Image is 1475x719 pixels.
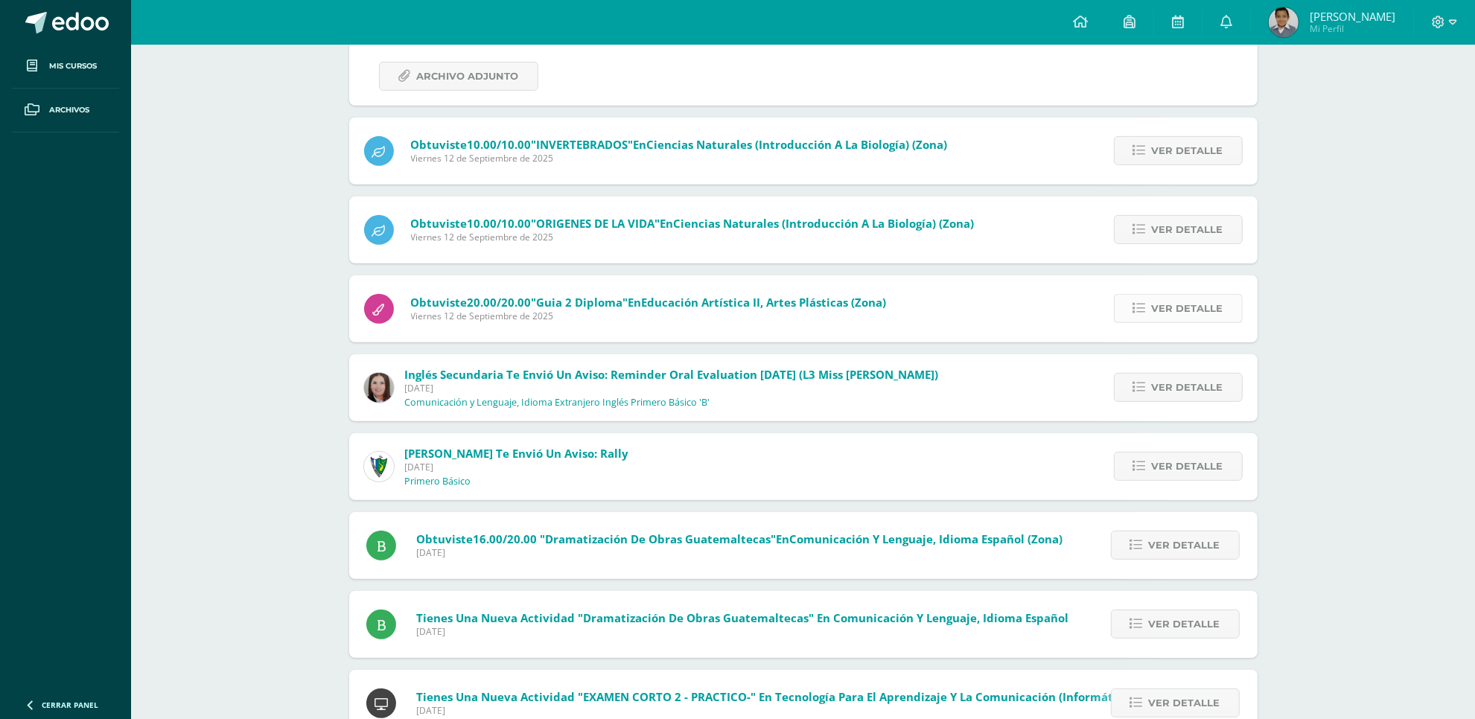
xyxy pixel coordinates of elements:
span: Comunicación y Lenguaje, Idioma Español (Zona) [789,531,1063,546]
span: [DATE] [405,382,939,394]
span: [DATE] [416,625,1068,638]
span: [DATE] [416,704,1133,717]
span: Ver detalle [1149,689,1220,717]
span: [DATE] [416,546,1063,559]
span: Ver detalle [1152,216,1223,243]
span: Ciencias Naturales (Introducción a la Biología) (Zona) [674,216,975,231]
span: 10.00/10.00 [468,216,532,231]
span: Ver detalle [1152,137,1223,164]
span: Inglés Secundaria te envió un aviso: Reminder Oral Evaluation [DATE] (L3 Miss [PERSON_NAME]) [405,367,939,382]
span: Mis cursos [49,60,97,72]
span: [DATE] [405,461,629,473]
span: Viernes 12 de Septiembre de 2025 [411,231,975,243]
span: Ver detalle [1152,295,1223,322]
span: Tienes una nueva actividad "Dramatización de obras guatemaltecas" En Comunicación y Lenguaje, Idi... [416,610,1068,625]
span: 20.00/20.00 [468,295,532,310]
p: Primero Básico [405,476,471,488]
span: Mi Perfil [1310,22,1395,35]
img: 8af0450cf43d44e38c4a1497329761f3.png [364,373,394,403]
span: Cerrar panel [42,700,98,710]
span: "INVERTEBRADOS" [532,137,634,152]
span: Ver detalle [1149,610,1220,638]
span: Ver detalle [1149,531,1220,559]
span: Obtuviste en [411,295,887,310]
span: Viernes 12 de Septiembre de 2025 [411,152,948,164]
a: Archivos [12,89,119,132]
span: "Dramatización de obras guatemaltecas" [540,531,776,546]
span: Educación Artística II, Artes Plásticas (Zona) [642,295,887,310]
span: Ver detalle [1152,453,1223,480]
span: "ORIGENES DE LA VIDA" [532,216,660,231]
p: Comunicación y Lenguaje, Idioma Extranjero Inglés Primero Básico 'B' [405,397,710,409]
span: Viernes 12 de Septiembre de 2025 [411,310,887,322]
a: Archivo Adjunto [379,62,538,91]
span: Obtuviste en [411,216,975,231]
span: [PERSON_NAME] [1310,9,1395,24]
span: Archivo Adjunto [417,63,519,90]
span: Obtuviste en [416,531,1063,546]
span: Tienes una nueva actividad "EXAMEN CORTO 2 - PRACTICO-" En Tecnología para el Aprendizaje y la Co... [416,689,1133,704]
span: Archivos [49,104,89,116]
span: Ver detalle [1152,374,1223,401]
span: Obtuviste en [411,137,948,152]
a: Mis cursos [12,45,119,89]
span: 16.00/20.00 [473,531,537,546]
span: "Guia 2 Diploma" [532,295,628,310]
span: Ciencias Naturales (Introducción a la Biología) (Zona) [647,137,948,152]
img: 9f174a157161b4ddbe12118a61fed988.png [364,452,394,482]
span: [PERSON_NAME] te envió un aviso: Rally [405,446,629,461]
span: 10.00/10.00 [468,137,532,152]
img: 9090122ddd464bb4524921a6a18966bf.png [1269,7,1299,37]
